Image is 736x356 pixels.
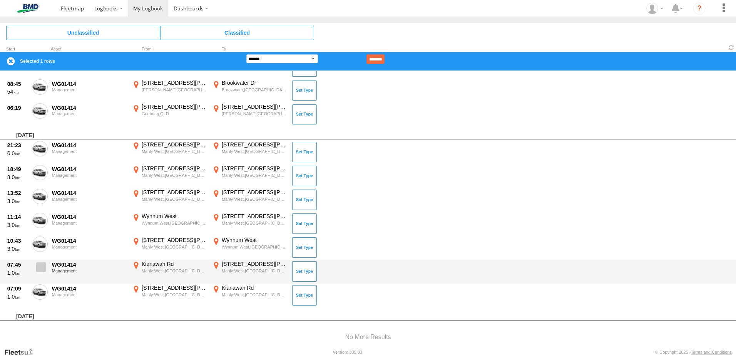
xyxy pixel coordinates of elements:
div: From [131,47,208,51]
label: Click to View Event Location [131,237,208,259]
button: Click to Set [292,213,317,233]
div: 11:14 [7,213,28,220]
button: Click to Set [292,237,317,257]
div: Geebung,QLD [142,111,207,116]
div: 06:19 [7,104,28,111]
div: [STREET_ADDRESS][PERSON_NAME] [142,165,207,172]
div: 1.0 [7,293,28,300]
div: Management [52,269,127,273]
div: Kianawah Rd [142,260,207,267]
div: WG01414 [52,213,127,220]
div: 1.0 [7,269,28,276]
a: Terms and Conditions [691,350,732,354]
div: Wynnum West,[GEOGRAPHIC_DATA] [142,220,207,226]
div: 54 [7,88,28,95]
div: Wynnum West [222,237,287,243]
div: Click to Sort [6,47,29,51]
div: 07:45 [7,261,28,268]
span: Refresh [727,44,736,51]
div: [PERSON_NAME][GEOGRAPHIC_DATA][PERSON_NAME],[GEOGRAPHIC_DATA] [142,87,207,92]
label: Click to View Event Location [131,79,208,102]
div: Management [52,87,127,92]
label: Clear Selection [6,57,15,66]
button: Click to Set [292,190,317,210]
label: Click to View Event Location [211,237,288,259]
div: [STREET_ADDRESS][PERSON_NAME] [222,260,287,267]
div: 6.0 [7,150,28,157]
div: WG01414 [52,142,127,149]
div: Manly West,[GEOGRAPHIC_DATA] [142,244,207,250]
div: 8.0 [7,174,28,181]
div: [STREET_ADDRESS][PERSON_NAME] [222,189,287,196]
div: 3.0 [7,198,28,205]
i: ? [693,2,706,15]
div: Michael Filardo [644,3,666,14]
div: Management [52,149,127,154]
div: Asset [51,47,128,51]
div: Management [52,173,127,178]
div: Manly West,[GEOGRAPHIC_DATA] [142,149,207,154]
div: Manly West,[GEOGRAPHIC_DATA] [222,292,287,297]
div: Wynnum West [142,213,207,220]
label: Click to View Event Location [131,213,208,235]
div: Brookwater Dr [222,79,287,86]
div: WG01414 [52,81,127,87]
div: 13:52 [7,190,28,196]
button: Click to Set [292,142,317,162]
button: Click to Set [292,285,317,305]
div: [STREET_ADDRESS][PERSON_NAME] [222,103,287,110]
div: WG01414 [52,237,127,244]
label: Click to View Event Location [211,103,288,126]
div: Brookwater,[GEOGRAPHIC_DATA] [222,87,287,92]
label: Click to View Event Location [131,189,208,211]
div: [STREET_ADDRESS][PERSON_NAME] [222,213,287,220]
div: Manly West,[GEOGRAPHIC_DATA] [142,173,207,178]
div: 3.0 [7,245,28,252]
div: WG01414 [52,285,127,292]
div: 18:49 [7,166,28,173]
div: [STREET_ADDRESS][PERSON_NAME] [142,284,207,291]
div: [STREET_ADDRESS][PERSON_NAME] [142,189,207,196]
div: © Copyright 2025 - [655,350,732,354]
label: Click to View Event Location [131,103,208,126]
div: 08:45 [7,81,28,87]
label: Click to View Event Location [211,213,288,235]
label: Click to View Event Location [131,260,208,283]
div: Manly West,[GEOGRAPHIC_DATA] [222,268,287,274]
div: Manly West,[GEOGRAPHIC_DATA] [222,220,287,226]
div: [STREET_ADDRESS][PERSON_NAME] [142,237,207,243]
label: Click to View Event Location [131,141,208,163]
button: Click to Set [292,104,317,124]
label: Click to View Event Location [131,284,208,307]
div: Management [52,245,127,249]
div: WG01414 [52,190,127,196]
div: WG01414 [52,104,127,111]
div: Management [52,197,127,202]
div: Manly West,[GEOGRAPHIC_DATA] [142,196,207,202]
div: Manly West,[GEOGRAPHIC_DATA] [222,196,287,202]
div: Management [52,292,127,297]
div: [STREET_ADDRESS][PERSON_NAME] [222,165,287,172]
div: Manly West,[GEOGRAPHIC_DATA] [142,292,207,297]
div: WG01414 [52,261,127,268]
span: Click to view Classified Trips [160,26,314,40]
div: 3.0 [7,222,28,228]
label: Click to View Event Location [211,260,288,283]
div: WG01414 [52,166,127,173]
label: Click to View Event Location [211,165,288,187]
div: To [211,47,288,51]
div: [STREET_ADDRESS][PERSON_NAME] [142,79,207,86]
div: 21:23 [7,142,28,149]
div: Version: 305.03 [333,350,362,354]
div: 07:09 [7,285,28,292]
div: [STREET_ADDRESS][PERSON_NAME] [222,141,287,148]
div: Manly West,[GEOGRAPHIC_DATA] [222,149,287,154]
div: Management [52,221,127,225]
div: Kianawah Rd [222,284,287,291]
div: Manly West,[GEOGRAPHIC_DATA] [222,173,287,178]
div: Manly West,[GEOGRAPHIC_DATA] [142,268,207,274]
label: Click to View Event Location [211,79,288,102]
img: bmd-logo.svg [8,4,48,13]
label: Click to View Event Location [131,165,208,187]
div: [PERSON_NAME][GEOGRAPHIC_DATA][PERSON_NAME],[GEOGRAPHIC_DATA] [222,111,287,116]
